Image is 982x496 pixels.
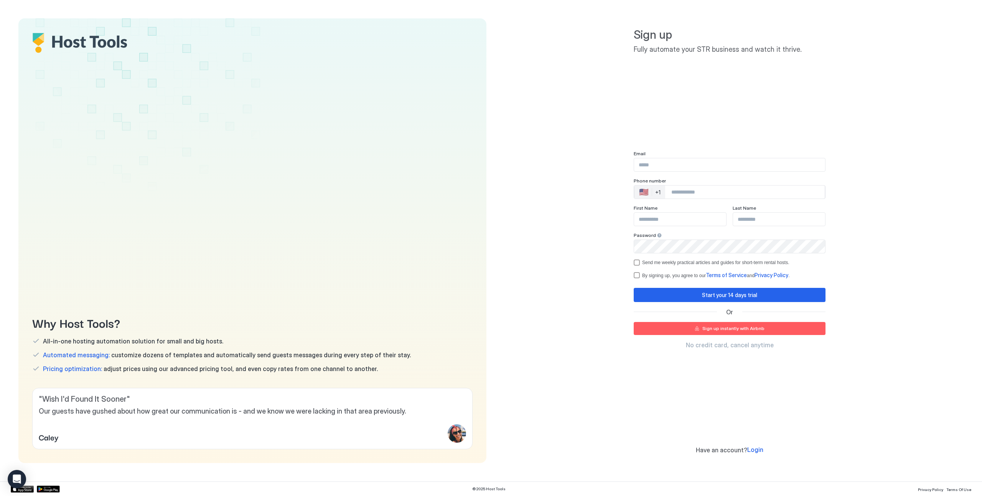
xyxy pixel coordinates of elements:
a: App Store [11,486,34,493]
input: Input Field [634,213,726,226]
span: Automated messaging: [43,351,110,359]
a: Privacy Policy [755,273,788,278]
span: Have an account? [696,446,747,454]
div: optOut [634,259,825,266]
button: Sign up instantly with Airbnb [634,322,825,335]
span: Fully automate your STR business and watch it thrive. [634,45,825,54]
div: profile [448,424,466,443]
span: Privacy Policy [755,272,788,278]
input: Input Field [733,213,825,226]
input: Input Field [634,158,825,171]
span: No credit card, cancel anytime [686,341,774,349]
div: Open Intercom Messenger [8,470,26,488]
div: termsPrivacy [634,272,825,279]
span: Privacy Policy [918,487,943,492]
span: Why Host Tools? [32,314,473,331]
span: © 2025 Host Tools [472,486,506,491]
span: Pricing optimization: [43,365,102,373]
div: Send me weekly practical articles and guides for short-term rental hosts. [642,260,789,265]
a: Privacy Policy [918,485,943,493]
span: Or [726,308,733,316]
span: First Name [634,205,657,211]
span: Last Name [733,205,756,211]
div: Countries button [634,186,665,199]
span: adjust prices using our advanced pricing tool, and even copy rates from one channel to another. [43,365,378,373]
span: Terms of Service [706,272,747,278]
span: Caley [39,431,59,443]
div: By signing up, you agree to our and . [642,272,789,279]
div: 🇺🇸 [639,187,649,197]
div: Sign up instantly with Airbnb [702,325,765,332]
span: customize dozens of templates and automatically send guests messages during every step of their s... [43,351,411,359]
a: Login [747,446,763,454]
a: Google Play Store [37,486,60,493]
button: Start your 14 days trial [634,288,825,302]
div: Start your 14 days trial [702,291,757,299]
span: All-in-one hosting automation solution for small and big hosts. [43,337,223,345]
span: Email [634,151,646,156]
a: Terms Of Use [946,485,971,493]
input: Input Field [634,240,825,253]
input: Phone Number input [665,185,825,199]
div: +1 [655,189,661,196]
span: " Wish I'd Found It Sooner " [39,394,466,404]
span: Our guests have gushed about how great our communication is - and we know we were lacking in that... [39,407,466,416]
a: Terms of Service [706,273,747,278]
span: Sign up [634,28,825,42]
span: Terms Of Use [946,487,971,492]
span: Password [634,232,656,238]
span: Phone number [634,178,666,184]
